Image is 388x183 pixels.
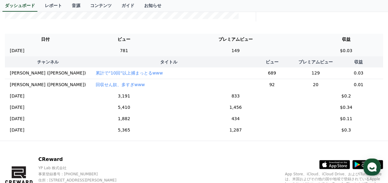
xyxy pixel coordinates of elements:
td: $0.3 [309,124,383,136]
td: 129 [297,67,334,79]
th: チャンネル [5,56,91,67]
td: 781 [86,45,162,56]
td: 20 [297,79,334,90]
td: 5,410 [86,102,162,113]
td: 1,882 [86,113,162,124]
th: ビュー [86,34,162,45]
p: 事業登録番号 : [PHONE_NUMBER] [38,172,127,177]
td: 0.03 [334,67,383,79]
td: 1,456 [162,102,309,113]
span: ホーム [16,141,27,146]
td: $0.2 [309,90,383,102]
p: [DATE] [10,127,24,133]
span: 設定 [95,141,102,146]
td: $0.11 [309,113,383,124]
a: チャット [40,132,79,147]
th: プレミアムビュー [162,34,309,45]
th: プレミアムビュー [297,56,334,67]
p: 住所 : [STREET_ADDRESS][PERSON_NAME] [38,178,127,183]
button: 累計で"10回"以上捕まっとるwww [96,70,163,76]
td: 149 [162,45,309,56]
p: [DATE] [10,48,24,54]
td: $0.03 [309,45,383,56]
a: ホーム [2,132,40,147]
p: [DATE] [10,93,24,99]
td: 0.01 [334,79,383,90]
button: 回収せん奴、多すぎwww [96,82,145,88]
td: 92 [247,79,297,90]
th: タイトル [91,56,247,67]
span: チャット [52,142,67,147]
td: 833 [162,90,309,102]
td: 434 [162,113,309,124]
td: 3,191 [86,90,162,102]
td: [PERSON_NAME] ([PERSON_NAME]) [5,67,91,79]
td: 5,365 [86,124,162,136]
p: CReward [38,156,127,163]
p: [DATE] [10,116,24,122]
td: [PERSON_NAME] ([PERSON_NAME]) [5,79,91,90]
td: 1,287 [162,124,309,136]
a: 設定 [79,132,118,147]
th: 収益 [334,56,383,67]
th: 日付 [5,34,86,45]
td: 689 [247,67,297,79]
td: $0.34 [309,102,383,113]
p: YP Lab 株式会社 [38,166,127,170]
th: 収益 [309,34,383,45]
p: [DATE] [10,104,24,111]
th: ビュー [247,56,297,67]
